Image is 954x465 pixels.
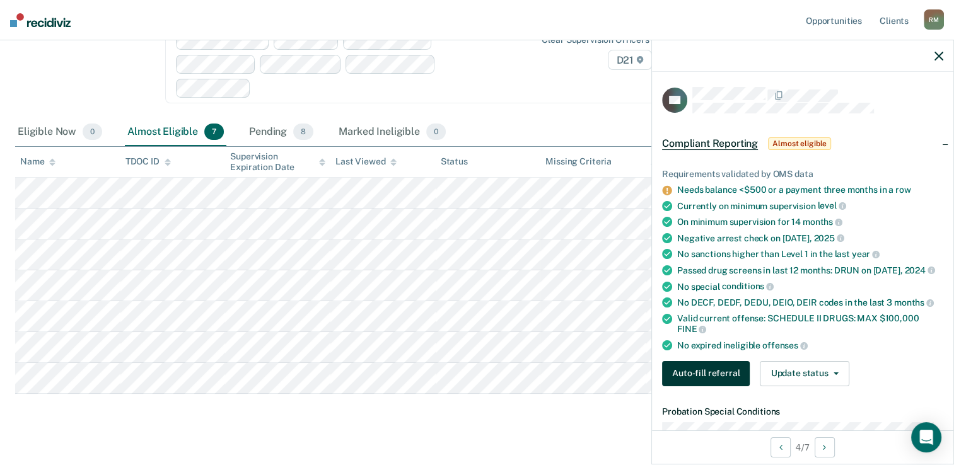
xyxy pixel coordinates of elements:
[662,361,755,386] a: Navigate to form link
[904,265,934,275] span: 2024
[125,118,226,146] div: Almost Eligible
[652,123,953,164] div: Compliant ReportingAlmost eligible
[762,340,808,350] span: offenses
[662,169,943,180] div: Requirements validated by OMS data
[911,422,941,452] div: Open Intercom Messenger
[677,297,943,308] div: No DECF, DEDF, DEDU, DEIO, DEIR codes in the last 3
[662,406,943,417] dt: Probation Special Conditions
[677,281,943,292] div: No special
[15,118,105,146] div: Eligible Now
[677,200,943,212] div: Currently on minimum supervision
[677,185,910,195] a: Needs balance <$500 or a payment three months in a row
[677,324,706,334] span: FINE
[204,123,224,140] span: 7
[230,151,325,173] div: Supervision Expiration Date
[677,233,943,244] div: Negative arrest check on [DATE],
[441,156,468,167] div: Status
[924,9,944,30] div: R M
[293,123,313,140] span: 8
[10,13,71,27] img: Recidiviz
[662,361,750,386] button: Auto-fill referral
[662,137,758,150] span: Compliant Reporting
[125,156,171,167] div: TDOC ID
[894,297,934,307] span: months
[247,118,316,146] div: Pending
[20,156,55,167] div: Name
[771,437,791,457] button: Previous Opportunity
[652,430,953,464] div: 4 / 7
[768,137,831,150] span: Almost eligible
[677,313,943,335] div: Valid current offense: SCHEDULE II DRUGS: MAX $100,000
[545,156,612,167] div: Missing Criteria
[803,217,842,227] span: months
[760,361,849,386] button: Update status
[817,200,846,210] span: level
[852,249,880,259] span: year
[608,50,651,70] span: D21
[335,156,397,167] div: Last Viewed
[426,123,446,140] span: 0
[677,340,943,351] div: No expired ineligible
[813,233,844,243] span: 2025
[721,281,773,291] span: conditions
[677,265,943,276] div: Passed drug screens in last 12 months: DRUN on [DATE],
[677,216,943,227] div: On minimum supervision for 14
[336,118,448,146] div: Marked Ineligible
[677,248,943,260] div: No sanctions higher than Level 1 in the last
[815,437,835,457] button: Next Opportunity
[83,123,102,140] span: 0
[651,156,710,167] div: Assigned to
